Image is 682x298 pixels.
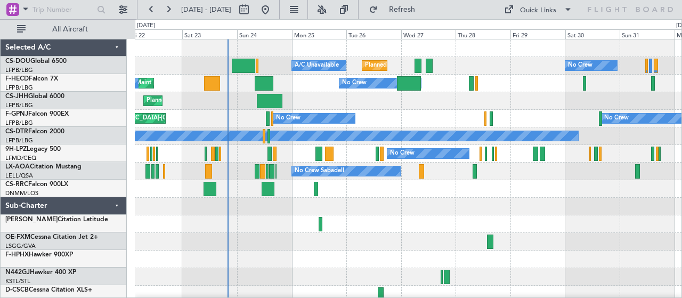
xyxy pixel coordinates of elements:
a: LFMD/CEQ [5,154,36,162]
div: A/C Unavailable [295,58,339,74]
div: [DATE] [137,21,155,30]
a: KSTL/STL [5,277,30,285]
div: Sun 24 [237,29,292,39]
div: Planned Maint [GEOGRAPHIC_DATA] ([GEOGRAPHIC_DATA]) [147,93,314,109]
div: Sat 30 [565,29,620,39]
a: CS-DTRFalcon 2000 [5,128,64,135]
a: CS-JHHGlobal 6000 [5,93,64,100]
span: CS-DOU [5,58,30,65]
div: No Crew [342,75,367,91]
a: D-CSCBCessna Citation XLS+ [5,287,92,293]
a: [PERSON_NAME]Citation Latitude [5,216,108,223]
span: F-GPNJ [5,111,28,117]
a: LX-AOACitation Mustang [5,164,82,170]
a: LSGG/GVA [5,242,36,250]
span: N442GJ [5,269,30,276]
span: CS-DTR [5,128,28,135]
a: LFPB/LBG [5,119,33,127]
span: CS-RRC [5,181,28,188]
div: No Crew [276,110,301,126]
div: Fri 29 [510,29,565,39]
span: F-HECD [5,76,29,82]
input: Trip Number [33,2,94,18]
a: F-HECDFalcon 7X [5,76,58,82]
a: LFPB/LBG [5,101,33,109]
span: OE-FXM [5,234,30,240]
a: OE-FXMCessna Citation Jet 2+ [5,234,98,240]
span: [PERSON_NAME] [5,216,58,223]
a: CS-DOUGlobal 6500 [5,58,67,65]
div: Thu 28 [456,29,510,39]
button: Quick Links [499,1,578,18]
span: CS-JHH [5,93,28,100]
a: 9H-LPZLegacy 500 [5,146,61,152]
div: Mon 25 [292,29,347,39]
div: Planned Maint [GEOGRAPHIC_DATA] ([GEOGRAPHIC_DATA]) [365,58,533,74]
div: Tue 26 [346,29,401,39]
button: All Aircraft [12,21,116,38]
span: F-HPHX [5,252,29,258]
span: Refresh [380,6,425,13]
div: Sat 23 [182,29,237,39]
span: D-CSCB [5,287,29,293]
div: Fri 22 [128,29,183,39]
a: LFPB/LBG [5,136,33,144]
a: F-GPNJFalcon 900EX [5,111,69,117]
span: [DATE] - [DATE] [181,5,231,14]
span: 9H-LPZ [5,146,27,152]
span: All Aircraft [28,26,112,33]
span: LX-AOA [5,164,30,170]
div: No Crew [604,110,629,126]
button: Refresh [364,1,428,18]
a: LFPB/LBG [5,66,33,74]
div: Sun 31 [620,29,675,39]
a: N442GJHawker 400 XP [5,269,76,276]
div: Wed 27 [401,29,456,39]
div: No Crew [568,58,592,74]
a: LELL/QSA [5,172,33,180]
div: No Crew [390,146,415,162]
a: F-HPHXHawker 900XP [5,252,73,258]
div: No Crew Sabadell [295,163,344,179]
a: DNMM/LOS [5,189,38,197]
a: CS-RRCFalcon 900LX [5,181,68,188]
a: LFPB/LBG [5,84,33,92]
div: Quick Links [520,5,556,16]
